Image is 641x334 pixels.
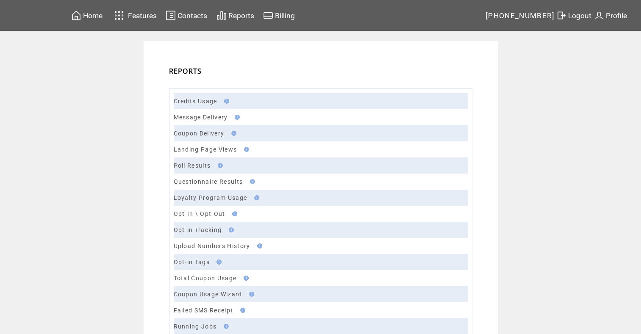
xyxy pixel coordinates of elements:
a: Billing [262,9,296,22]
span: Features [128,11,157,20]
a: Logout [555,9,593,22]
a: Poll Results [174,162,211,169]
img: help.gif [214,259,222,265]
img: help.gif [247,179,255,184]
a: Running Jobs [174,323,217,330]
img: help.gif [241,276,249,281]
a: Loyalty Program Usage [174,194,247,201]
a: Upload Numbers History [174,243,250,249]
a: Landing Page Views [174,146,237,153]
img: profile.svg [594,10,604,21]
img: creidtcard.svg [263,10,273,21]
img: contacts.svg [166,10,176,21]
img: help.gif [222,99,229,104]
img: help.gif [255,243,262,248]
a: Failed SMS Receipt [174,307,233,314]
a: Contacts [164,9,208,22]
img: help.gif [215,163,223,168]
a: Total Coupon Usage [174,275,237,282]
img: help.gif [230,211,237,216]
span: REPORTS [169,66,202,76]
a: Credits Usage [174,98,217,105]
span: Profile [606,11,627,20]
img: help.gif [241,147,249,152]
img: help.gif [238,308,245,313]
a: Reports [215,9,255,22]
a: Coupon Usage Wizard [174,291,242,298]
img: exit.svg [556,10,566,21]
span: [PHONE_NUMBER] [486,11,555,20]
a: Profile [593,9,628,22]
a: Features [111,7,158,24]
span: Logout [568,11,591,20]
img: features.svg [112,8,127,22]
span: Contacts [178,11,207,20]
span: Home [83,11,103,20]
img: help.gif [221,324,229,329]
a: Home [70,9,104,22]
a: Message Delivery [174,114,228,121]
a: Opt-in Tracking [174,226,222,233]
img: help.gif [247,292,254,297]
img: chart.svg [216,10,227,21]
a: Questionnaire Results [174,178,243,185]
img: help.gif [232,115,240,120]
a: Opt-in Tags [174,259,210,265]
img: home.svg [71,10,81,21]
img: help.gif [229,131,236,136]
img: help.gif [226,227,234,232]
a: Opt-In \ Opt-Out [174,210,225,217]
a: Coupon Delivery [174,130,225,137]
span: Reports [228,11,254,20]
span: Billing [275,11,295,20]
img: help.gif [252,195,259,200]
